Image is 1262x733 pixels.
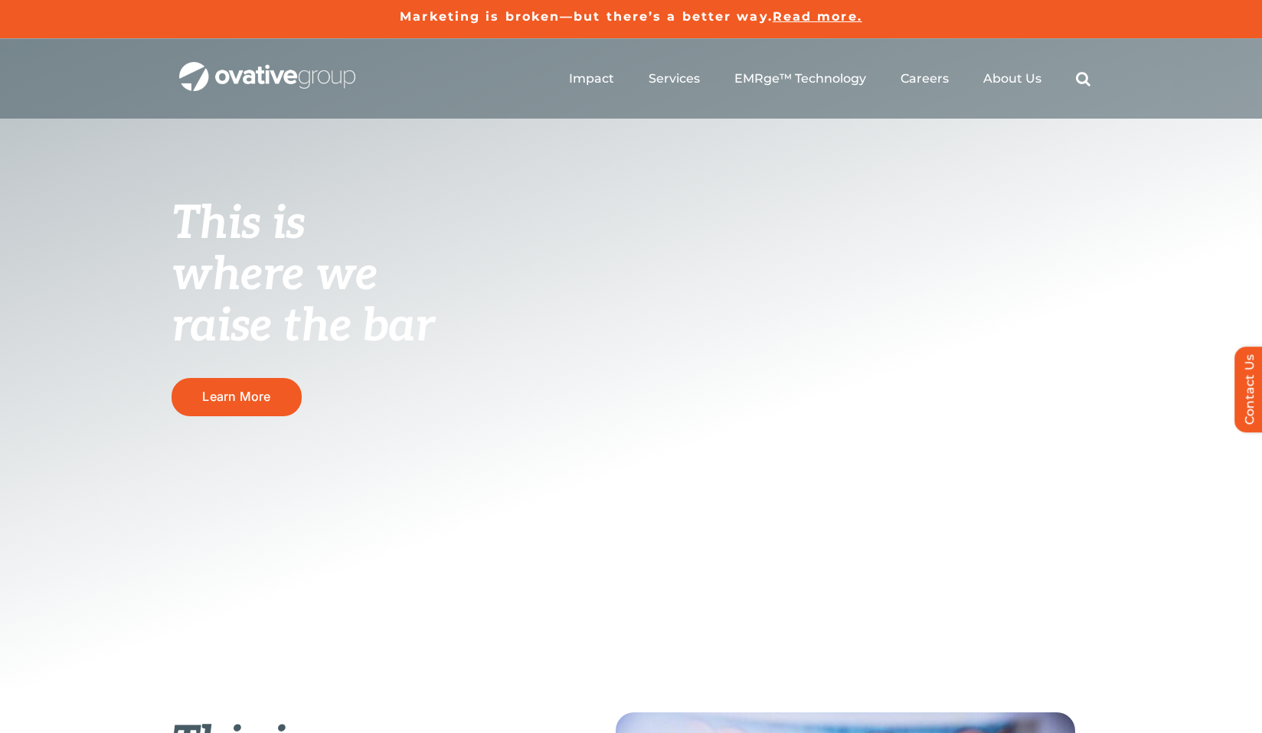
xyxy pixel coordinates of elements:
[983,71,1041,86] a: About Us
[179,60,355,75] a: OG_Full_horizontal_WHT
[569,54,1090,103] nav: Menu
[901,71,949,86] a: Careers
[172,197,305,252] span: This is
[773,9,862,24] a: Read more.
[202,389,270,404] span: Learn More
[172,248,434,354] span: where we raise the bar
[649,71,700,86] a: Services
[400,9,773,24] a: Marketing is broken—but there’s a better way.
[1076,71,1090,86] a: Search
[734,71,866,86] a: EMRge™ Technology
[569,71,614,86] a: Impact
[172,378,302,415] a: Learn More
